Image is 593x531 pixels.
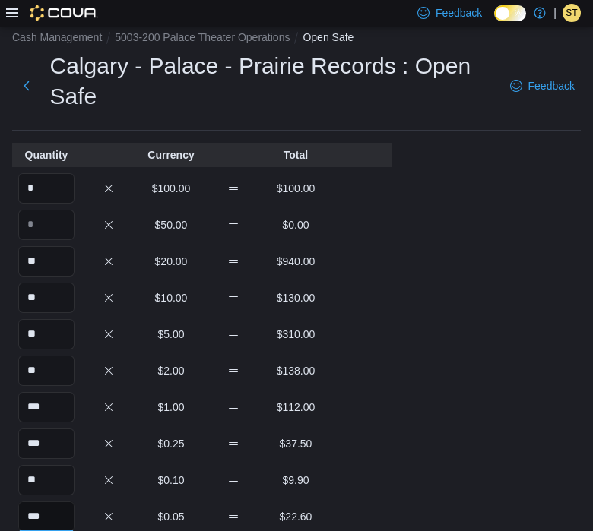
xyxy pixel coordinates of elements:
button: Next [12,71,41,101]
input: Dark Mode [494,5,526,21]
p: $0.05 [143,509,199,524]
input: Quantity [18,319,75,349]
span: Feedback [436,5,482,21]
p: | [553,4,557,22]
input: Quantity [18,428,75,459]
h1: Calgary - Palace - Prairie Records : Open Safe [50,51,495,112]
input: Quantity [18,356,75,386]
p: $138.00 [268,363,324,378]
p: $10.00 [143,290,199,305]
input: Quantity [18,465,75,495]
input: Quantity [18,173,75,204]
input: Quantity [18,246,75,277]
img: Cova [30,5,98,21]
p: $0.00 [268,217,324,232]
button: Cash Management [12,31,102,43]
p: $2.00 [143,363,199,378]
span: ST [566,4,577,22]
input: Quantity [18,210,75,240]
div: Steven Thompson [563,4,581,22]
p: $22.60 [268,509,324,524]
span: Feedback [528,78,575,93]
p: $130.00 [268,290,324,305]
p: $1.00 [143,400,199,415]
span: Dark Mode [494,21,495,22]
p: $100.00 [143,181,199,196]
p: Total [268,147,324,163]
p: $50.00 [143,217,199,232]
p: $100.00 [268,181,324,196]
nav: An example of EuiBreadcrumbs [12,30,581,48]
p: $5.00 [143,327,199,342]
input: Quantity [18,392,75,422]
p: $310.00 [268,327,324,342]
p: $0.25 [143,436,199,451]
p: $0.10 [143,473,199,488]
p: $112.00 [268,400,324,415]
p: Quantity [18,147,75,163]
p: $940.00 [268,254,324,269]
input: Quantity [18,283,75,313]
p: $37.50 [268,436,324,451]
p: $20.00 [143,254,199,269]
button: Open Safe [303,31,354,43]
p: Currency [143,147,199,163]
button: 5003-200 Palace Theater Operations [115,31,290,43]
p: $9.90 [268,473,324,488]
a: Feedback [504,71,581,101]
